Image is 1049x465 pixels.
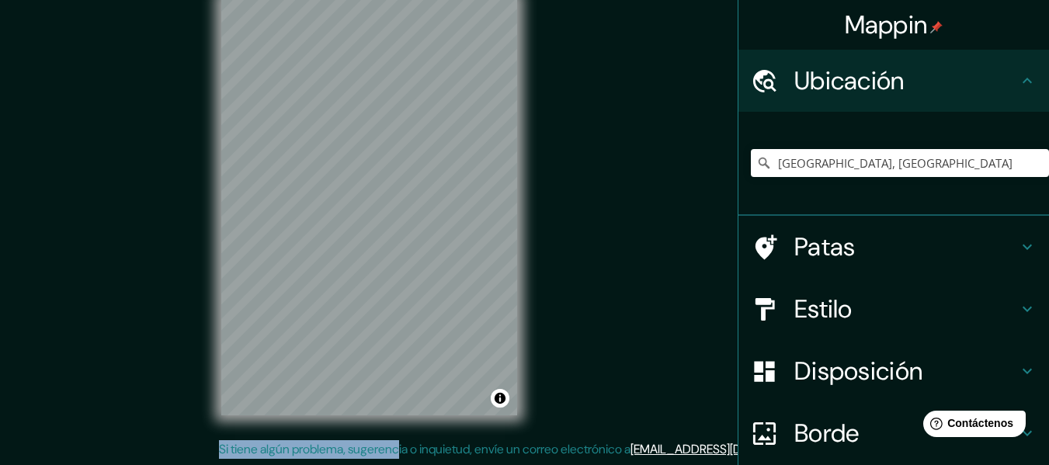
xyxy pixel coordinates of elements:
[738,340,1049,402] div: Disposición
[491,389,509,408] button: Activar o desactivar atribución
[845,9,928,41] font: Mappin
[930,21,943,33] img: pin-icon.png
[794,231,856,263] font: Patas
[751,149,1049,177] input: Elige tu ciudad o zona
[911,404,1032,448] iframe: Lanzador de widgets de ayuda
[794,417,860,449] font: Borde
[738,278,1049,340] div: Estilo
[630,441,822,457] a: [EMAIL_ADDRESS][DOMAIN_NAME]
[738,216,1049,278] div: Patas
[219,441,630,457] font: Si tiene algún problema, sugerencia o inquietud, envíe un correo electrónico a
[794,355,922,387] font: Disposición
[794,293,853,325] font: Estilo
[794,64,905,97] font: Ubicación
[738,402,1049,464] div: Borde
[738,50,1049,112] div: Ubicación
